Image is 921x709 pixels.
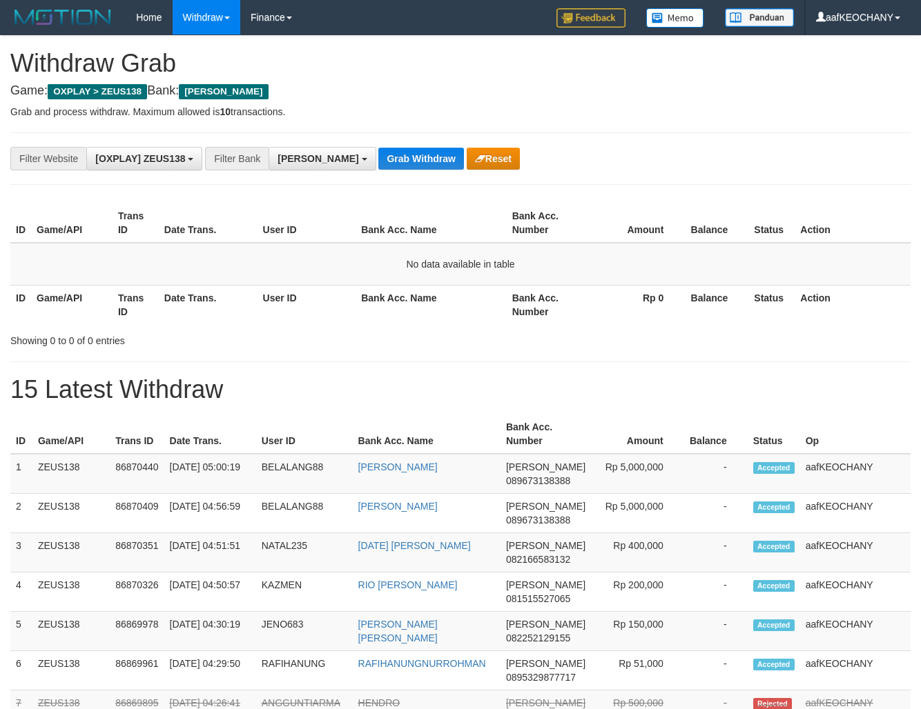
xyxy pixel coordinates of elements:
span: Copy 0895329877717 to clipboard [506,672,576,683]
td: aafKEOCHANY [800,651,911,690]
td: [DATE] 04:50:57 [164,572,256,612]
td: [DATE] 04:51:51 [164,533,256,572]
td: ZEUS138 [32,494,110,533]
td: 1 [10,454,32,494]
td: 86869978 [110,612,164,651]
td: aafKEOCHANY [800,612,911,651]
div: Filter Website [10,147,86,170]
div: Filter Bank [205,147,269,170]
td: Rp 200,000 [591,572,684,612]
td: aafKEOCHANY [800,454,911,494]
h4: Game: Bank: [10,84,911,98]
span: [PERSON_NAME] [506,658,585,669]
td: 6 [10,651,32,690]
td: - [684,651,748,690]
th: Bank Acc. Number [507,203,588,243]
td: - [684,572,748,612]
td: [DATE] 04:30:19 [164,612,256,651]
span: OXPLAY > ZEUS138 [48,84,147,99]
span: Accepted [753,501,795,513]
a: [PERSON_NAME] [358,461,438,472]
td: - [684,494,748,533]
img: panduan.png [725,8,794,27]
span: [PERSON_NAME] [506,579,585,590]
th: Action [795,285,911,324]
td: 5 [10,612,32,651]
th: Date Trans. [159,285,258,324]
th: Date Trans. [164,415,256,454]
span: Copy 082166583132 to clipboard [506,554,570,565]
td: KAZMEN [256,572,353,612]
img: Feedback.jpg [556,8,626,28]
th: Trans ID [113,203,159,243]
td: - [684,454,748,494]
td: 4 [10,572,32,612]
button: [OXPLAY] ZEUS138 [86,147,202,170]
td: 86869961 [110,651,164,690]
th: ID [10,285,31,324]
td: ZEUS138 [32,454,110,494]
div: Showing 0 to 0 of 0 entries [10,328,374,348]
th: Balance [684,415,748,454]
td: RAFIHANUNG [256,651,353,690]
th: Trans ID [110,415,164,454]
th: User ID [256,415,353,454]
th: ID [10,203,31,243]
th: Rp 0 [588,285,685,324]
img: Button%20Memo.svg [646,8,704,28]
td: ZEUS138 [32,572,110,612]
a: [PERSON_NAME] [358,501,438,512]
td: ZEUS138 [32,651,110,690]
span: Accepted [753,541,795,552]
td: Rp 400,000 [591,533,684,572]
td: JENO683 [256,612,353,651]
td: Rp 5,000,000 [591,454,684,494]
td: BELALANG88 [256,454,353,494]
th: Trans ID [113,285,159,324]
td: Rp 150,000 [591,612,684,651]
th: Bank Acc. Number [507,285,588,324]
th: Date Trans. [159,203,258,243]
span: [PERSON_NAME] [278,153,358,164]
span: [PERSON_NAME] [506,501,585,512]
h1: Withdraw Grab [10,50,911,77]
span: [PERSON_NAME] [506,461,585,472]
td: [DATE] 04:56:59 [164,494,256,533]
th: Amount [588,203,685,243]
th: Amount [591,415,684,454]
th: User ID [258,203,356,243]
th: Action [795,203,911,243]
button: Reset [467,148,520,170]
th: Op [800,415,911,454]
span: Accepted [753,619,795,631]
td: - [684,612,748,651]
span: [PERSON_NAME] [506,697,585,708]
td: - [684,533,748,572]
span: [PERSON_NAME] [506,540,585,551]
button: Grab Withdraw [378,148,463,170]
td: ZEUS138 [32,533,110,572]
span: [PERSON_NAME] [179,84,268,99]
th: Game/API [32,415,110,454]
th: Bank Acc. Name [356,203,506,243]
td: NATAL235 [256,533,353,572]
th: ID [10,415,32,454]
td: 86870409 [110,494,164,533]
span: Accepted [753,580,795,592]
span: Copy 081515527065 to clipboard [506,593,570,604]
span: Accepted [753,659,795,670]
th: Game/API [31,285,113,324]
td: aafKEOCHANY [800,572,911,612]
th: Bank Acc. Name [356,285,506,324]
td: Rp 51,000 [591,651,684,690]
td: 86870326 [110,572,164,612]
span: Copy 082252129155 to clipboard [506,632,570,643]
h1: 15 Latest Withdraw [10,376,911,403]
a: RIO [PERSON_NAME] [358,579,458,590]
th: Balance [684,285,748,324]
td: Rp 5,000,000 [591,494,684,533]
td: 3 [10,533,32,572]
span: Accepted [753,462,795,474]
a: HENDRO [358,697,400,708]
td: No data available in table [10,243,911,286]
